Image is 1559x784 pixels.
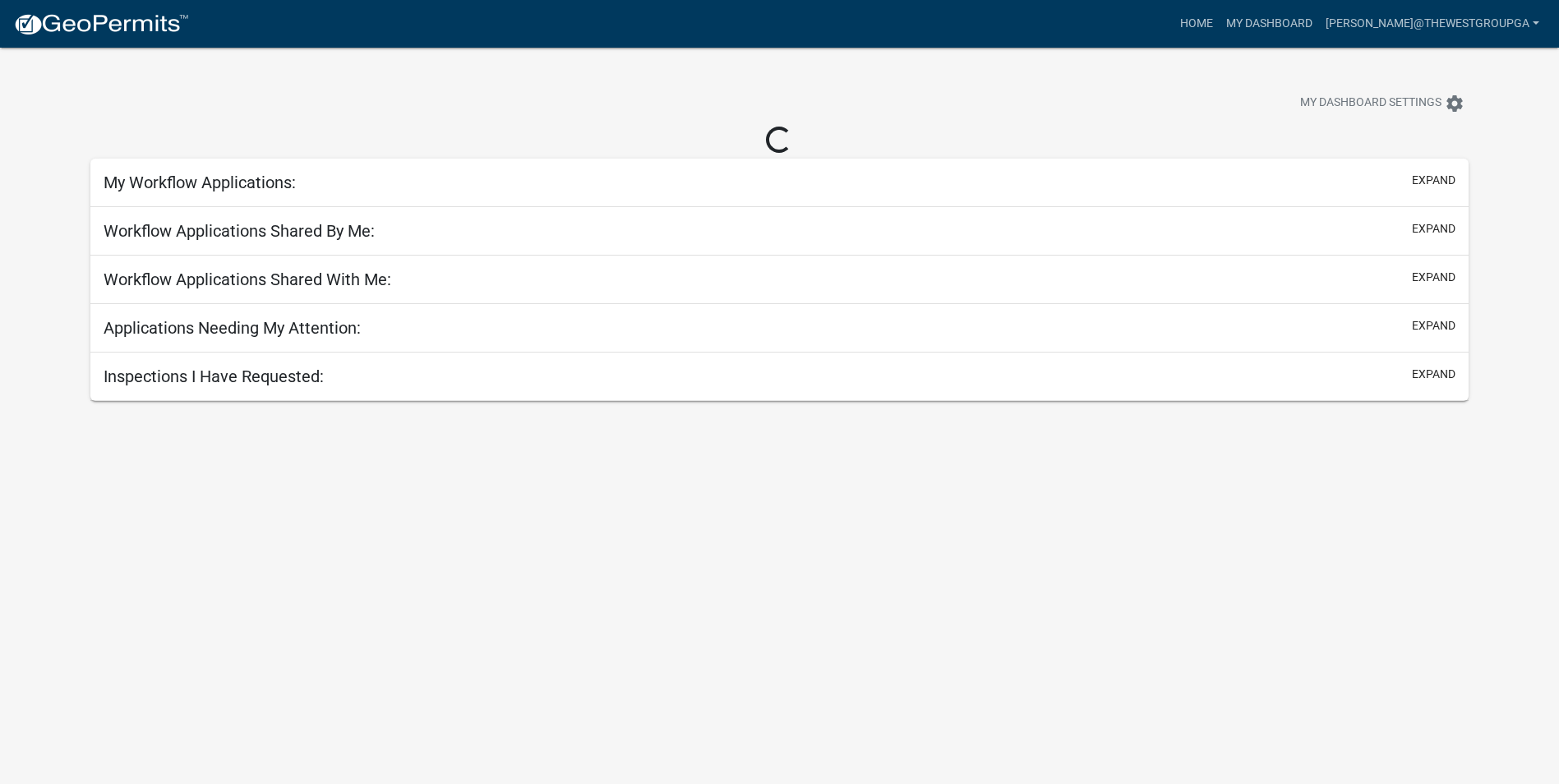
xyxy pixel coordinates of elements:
[1174,8,1220,39] a: Home
[1220,8,1319,39] a: My Dashboard
[1412,172,1455,189] button: expand
[1319,8,1546,39] a: [PERSON_NAME]@thewestgroupga
[1412,269,1455,286] button: expand
[104,318,361,338] h5: Applications Needing My Attention:
[1412,366,1455,383] button: expand
[104,221,375,241] h5: Workflow Applications Shared By Me:
[1287,87,1478,119] button: My Dashboard Settingssettings
[1445,94,1464,113] i: settings
[104,270,391,289] h5: Workflow Applications Shared With Me:
[1412,220,1455,238] button: expand
[1300,94,1441,113] span: My Dashboard Settings
[1412,317,1455,334] button: expand
[104,367,324,386] h5: Inspections I Have Requested:
[104,173,296,192] h5: My Workflow Applications:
